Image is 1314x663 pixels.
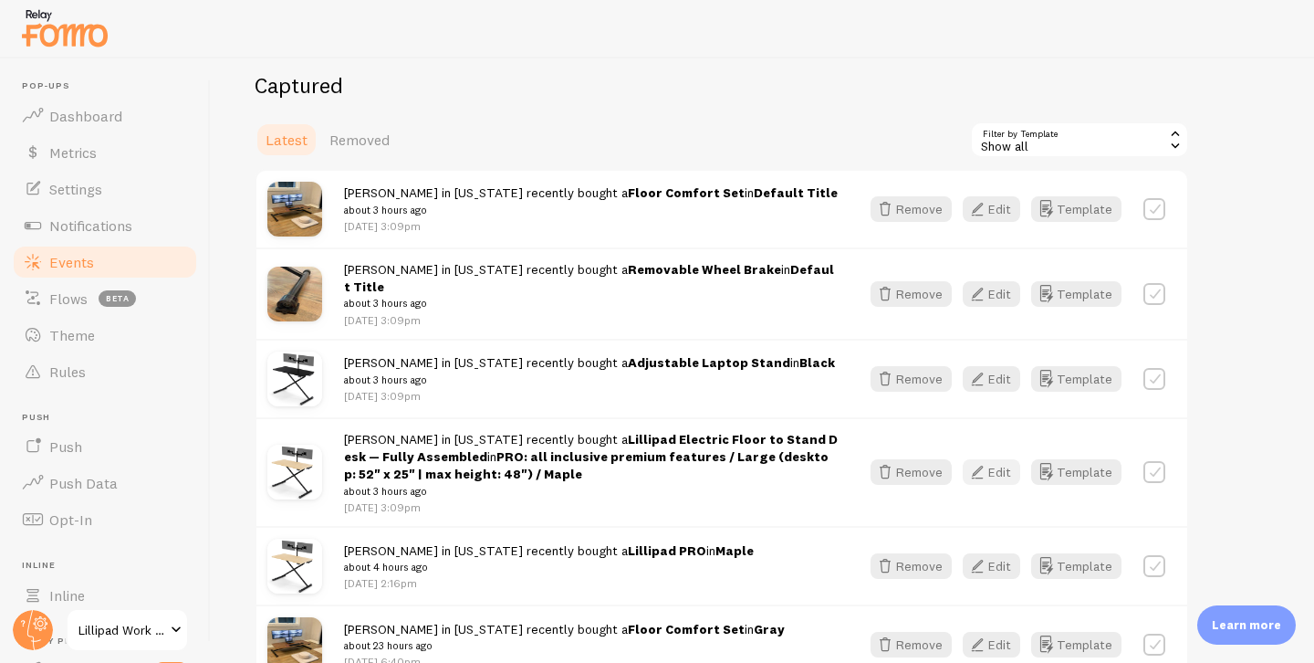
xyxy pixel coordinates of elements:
[344,261,838,312] span: [PERSON_NAME] in [US_STATE] recently bought a in
[99,290,136,307] span: beta
[628,354,790,371] a: Adjustable Laptop Stand
[267,539,322,594] img: Lillipad42Maple1.jpg
[49,180,102,198] span: Settings
[344,218,838,234] p: [DATE] 3:09pm
[255,71,1189,100] h2: Captured
[628,261,781,278] a: Removable Wheel Brake
[255,121,318,158] a: Latest
[49,326,95,344] span: Theme
[11,207,199,244] a: Notifications
[318,121,401,158] a: Removed
[11,428,199,465] a: Push
[344,354,835,388] span: [PERSON_NAME] in [US_STATE] recently bought a in
[871,553,952,579] button: Remove
[344,575,754,591] p: [DATE] 2:16pm
[799,354,835,371] strong: Black
[49,289,88,308] span: Flows
[963,281,1020,307] button: Edit
[344,261,834,295] strong: Default Title
[49,586,85,605] span: Inline
[11,280,199,317] a: Flows beta
[267,352,322,406] img: Lillipad42Black1.jpg
[344,483,838,500] small: about 3 hours ago
[344,431,838,500] span: [PERSON_NAME] in [US_STATE] recently bought a in
[22,80,199,92] span: Pop-ups
[344,637,785,654] small: about 23 hours ago
[871,632,952,658] button: Remove
[344,295,838,311] small: about 3 hours ago
[344,312,838,328] p: [DATE] 3:09pm
[963,459,1031,485] a: Edit
[344,542,754,576] span: [PERSON_NAME] in [US_STATE] recently bought a in
[963,196,1020,222] button: Edit
[754,184,838,201] strong: Default Title
[11,171,199,207] a: Settings
[754,621,785,637] strong: Gray
[1031,553,1121,579] button: Template
[267,445,322,500] img: Lillipad42Maple1.jpg
[871,459,952,485] button: Remove
[963,366,1031,392] a: Edit
[871,366,952,392] button: Remove
[49,474,118,492] span: Push Data
[344,448,829,482] strong: PRO: all inclusive premium features / Large (desktop: 52" x 25" | max height: 48") / Maple
[715,542,754,559] strong: Maple
[628,542,706,559] a: Lillipad PRO
[1031,459,1121,485] button: Template
[49,107,122,125] span: Dashboard
[267,182,322,237] img: Lillipad_floor_cushion_yoga_pillow_small.jpg
[963,281,1031,307] a: Edit
[963,632,1031,658] a: Edit
[628,184,745,201] a: Floor Comfort Set
[11,465,199,501] a: Push Data
[1031,366,1121,392] button: Template
[66,608,189,652] a: Lillipad Work Solutions
[1031,281,1121,307] button: Template
[267,267,322,321] img: lillipad_wheel_brake_small.jpg
[22,412,199,424] span: Push
[49,253,94,271] span: Events
[963,553,1031,579] a: Edit
[49,216,132,235] span: Notifications
[11,244,199,280] a: Events
[344,500,838,515] p: [DATE] 3:09pm
[11,501,199,538] a: Opt-In
[970,121,1189,158] div: Show all
[963,632,1020,658] button: Edit
[963,196,1031,222] a: Edit
[11,353,199,390] a: Rules
[871,281,952,307] button: Remove
[11,98,199,134] a: Dashboard
[1031,196,1121,222] button: Template
[1212,616,1281,634] p: Learn more
[1197,605,1296,645] div: Learn more
[49,143,97,162] span: Metrics
[329,131,390,149] span: Removed
[344,431,838,465] a: Lillipad Electric Floor to Stand Desk — Fully Assembled
[344,184,838,218] span: [PERSON_NAME] in [US_STATE] recently bought a in
[49,437,82,456] span: Push
[22,560,199,572] span: Inline
[344,621,785,655] span: [PERSON_NAME] in [US_STATE] recently bought a in
[963,366,1020,392] button: Edit
[963,459,1020,485] button: Edit
[19,5,110,51] img: fomo-relay-logo-orange.svg
[49,363,86,381] span: Rules
[344,559,754,575] small: about 4 hours ago
[49,510,92,529] span: Opt-In
[266,131,308,149] span: Latest
[344,202,838,218] small: about 3 hours ago
[963,553,1020,579] button: Edit
[1031,632,1121,658] button: Template
[628,621,745,637] a: Floor Comfort Set
[871,196,952,222] button: Remove
[344,388,835,404] p: [DATE] 3:09pm
[11,317,199,353] a: Theme
[344,372,835,388] small: about 3 hours ago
